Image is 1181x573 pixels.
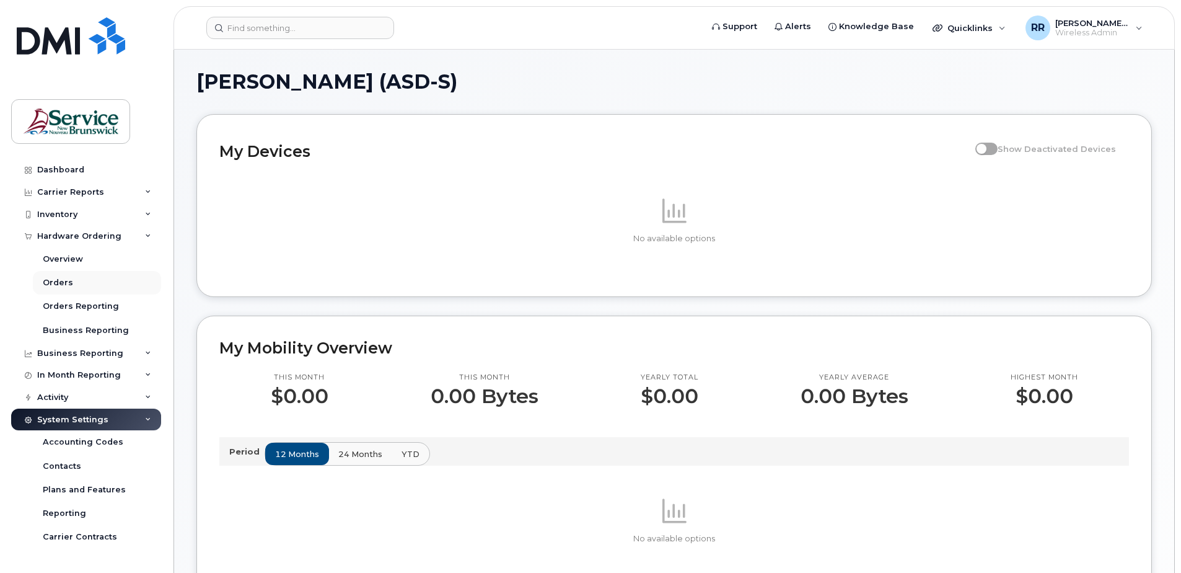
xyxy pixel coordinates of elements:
[402,448,419,460] span: YTD
[998,144,1116,154] span: Show Deactivated Devices
[641,373,698,383] p: Yearly total
[219,233,1129,244] p: No available options
[1011,373,1078,383] p: Highest month
[641,385,698,407] p: $0.00
[271,373,328,383] p: This month
[975,137,985,147] input: Show Deactivated Devices
[338,448,382,460] span: 24 months
[801,373,908,383] p: Yearly average
[229,446,265,458] p: Period
[219,533,1129,544] p: No available options
[271,385,328,407] p: $0.00
[1011,385,1078,407] p: $0.00
[219,339,1129,357] h2: My Mobility Overview
[196,73,457,91] span: [PERSON_NAME] (ASD-S)
[431,373,538,383] p: This month
[431,385,538,407] p: 0.00 Bytes
[801,385,908,407] p: 0.00 Bytes
[219,142,969,161] h2: My Devices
